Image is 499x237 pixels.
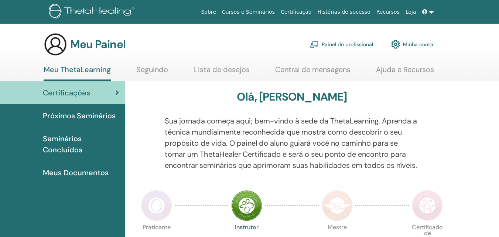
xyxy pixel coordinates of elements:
[403,41,433,48] font: Minha conta
[281,9,311,15] font: Certificação
[165,116,417,170] font: Sua jornada começa aqui; bem-vindo à sede da ThetaLearning. Aprenda a técnica mundialmente reconh...
[317,9,370,15] font: Histórias de sucesso
[322,190,353,221] img: Mestre
[44,33,67,56] img: generic-user-icon.jpg
[201,9,216,15] font: Sobre
[194,65,250,79] a: Lista de desejos
[328,223,347,231] font: Mestre
[141,190,172,221] img: Praticante
[412,190,443,221] img: Certificado de Ciências
[275,65,351,79] a: Central de mensagens
[376,65,434,74] font: Ajuda e Recursos
[143,223,171,231] font: Praticante
[231,190,262,221] img: Instrutor
[222,9,275,15] font: Cursos e Seminários
[198,5,219,19] a: Sobre
[136,65,168,74] font: Seguindo
[391,38,400,51] img: cog.svg
[406,9,416,15] font: Loja
[322,41,373,48] font: Painel do profissional
[376,9,400,15] font: Recursos
[43,134,82,155] font: Seminários Concluídos
[219,5,278,19] a: Cursos e Seminários
[44,65,111,74] font: Meu ThetaLearning
[44,65,111,81] a: Meu ThetaLearning
[136,65,168,79] a: Seguindo
[235,223,259,231] font: Instrutor
[43,111,116,121] font: Próximos Seminários
[237,89,347,104] font: Olá, [PERSON_NAME]
[373,5,403,19] a: Recursos
[49,4,137,20] img: logo.png
[403,5,419,19] a: Loja
[194,65,250,74] font: Lista de desejos
[278,5,314,19] a: Certificação
[70,37,126,51] font: Meu Painel
[314,5,373,19] a: Histórias de sucesso
[43,88,90,98] font: Certificações
[391,36,433,53] a: Minha conta
[43,168,109,177] font: Meus Documentos
[310,36,373,53] a: Painel do profissional
[275,65,351,74] font: Central de mensagens
[376,65,434,79] a: Ajuda e Recursos
[310,41,319,48] img: chalkboard-teacher.svg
